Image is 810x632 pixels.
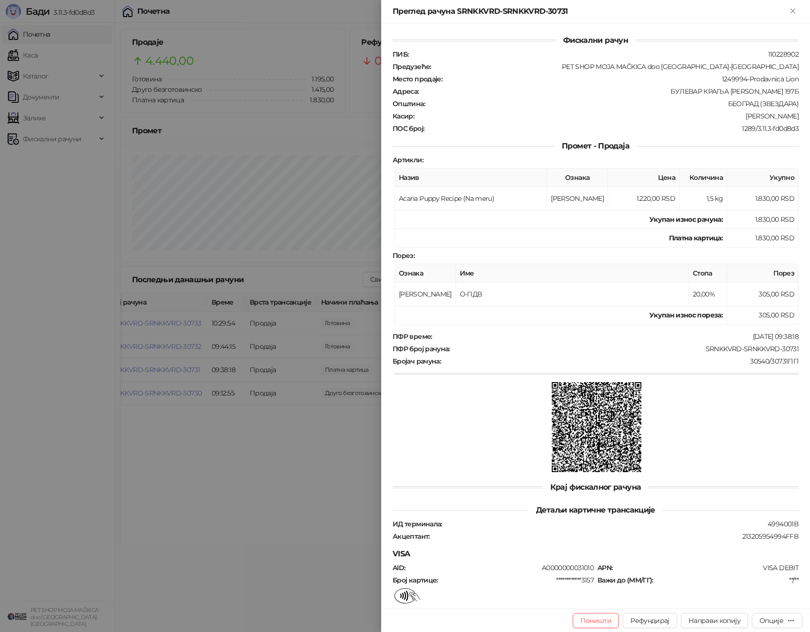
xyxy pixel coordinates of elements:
div: 30540/30731ПП [442,357,800,365]
div: 1249994-Prodavnica Lion [443,75,800,83]
strong: Адреса : [393,87,419,96]
div: Опције [759,616,783,625]
strong: Бројач рачуна : [393,357,441,365]
strong: Укупан износ рачуна : [649,215,723,224]
div: 213205954994FFB [431,532,800,541]
td: Acana Puppy Recipe (Na meru) [395,187,547,210]
div: 4994001B [443,520,800,528]
th: Ознака [395,264,456,283]
button: Направи копију [681,613,748,628]
button: Close [787,6,799,17]
td: 305,00 RSD [727,283,799,306]
div: A0000000031010 [406,563,595,572]
div: PET SHOP MOJA MAČKICA doo [GEOGRAPHIC_DATA]-[GEOGRAPHIC_DATA] [432,62,800,71]
strong: Артикли : [393,156,423,164]
strong: ПИБ : [393,50,408,59]
td: 1.220,00 RSD [608,187,679,210]
button: Опције [752,613,802,628]
div: VISA [393,548,799,560]
th: Стопа [689,264,727,283]
span: Промет - Продаја [554,141,637,150]
div: [PERSON_NAME] [415,112,800,120]
strong: Платна картица : [669,234,723,242]
strong: ПФР време : [393,332,432,341]
td: 1.830,00 RSD [727,210,799,229]
div: 110228902 [409,50,800,59]
td: 1.830,00 RSD [727,187,799,210]
button: Поништи [573,613,619,628]
strong: Предузеће : [393,62,431,71]
strong: Општина : [393,99,425,108]
td: [PERSON_NAME] [395,283,456,306]
span: Крај фискалног рачуна [543,483,649,492]
strong: APN : [597,563,612,572]
button: Рефундирај [623,613,677,628]
th: Цена [608,168,679,187]
th: Укупно [727,168,799,187]
div: БУЛЕВАР КРАЉА [PERSON_NAME] 197Б [420,87,800,96]
strong: Важи до (ММ/ГГ) : [597,576,653,584]
td: 1.830,00 RSD [727,229,799,247]
strong: ПОС број : [393,124,424,133]
img: QR код [552,382,642,472]
div: [DATE] 09:38:18 [433,332,800,341]
th: Име [456,264,689,283]
div: SRNKKVRD-SRNKKVRD-30731 [451,345,800,353]
strong: ИД терминала : [393,520,442,528]
strong: Број картице : [393,576,438,584]
th: Порез [727,264,799,283]
div: БЕОГРАД (ЗВЕЗДАРА) [426,99,800,108]
div: VISA DEBIT [613,563,800,572]
strong: Акцептант : [393,532,430,541]
span: Направи копију [688,616,740,625]
td: 20,00% [689,283,727,306]
span: Фискални рачун [556,36,636,45]
td: 305,00 RSD [727,306,799,325]
strong: Укупан износ пореза: [649,311,723,319]
strong: ПФР број рачуна : [393,345,450,353]
span: Детаљи картичне трансакције [528,505,663,514]
div: 1289/3.11.3-fd0d8d3 [425,124,800,133]
td: О-ПДВ [456,283,689,306]
div: Преглед рачуна SRNKKVRD-SRNKKVRD-30731 [393,6,787,17]
strong: Место продаје : [393,75,442,83]
th: Назив [395,168,547,187]
th: Количина [679,168,727,187]
th: Ознака [547,168,608,187]
strong: Касир : [393,112,414,120]
strong: AID : [393,563,405,572]
strong: Порез : [393,251,415,260]
td: [PERSON_NAME] [547,187,608,210]
td: 1,5 kg [679,187,727,210]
